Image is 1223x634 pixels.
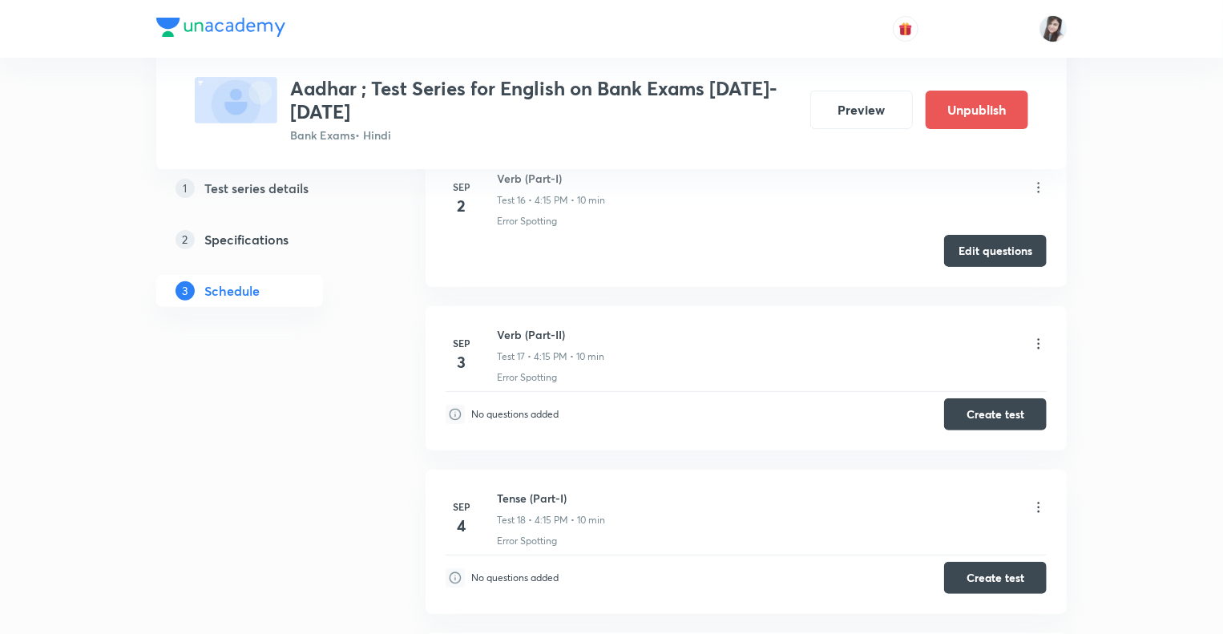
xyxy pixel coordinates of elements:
button: Create test [944,562,1047,594]
h3: Aadhar ; Test Series for English on Bank Exams [DATE]-[DATE] [290,77,797,123]
img: infoIcon [446,568,465,588]
h5: Test series details [204,179,309,198]
img: fallback-thumbnail.png [195,77,277,123]
p: No questions added [471,407,559,422]
a: Company Logo [156,18,285,41]
button: Preview [810,91,913,129]
button: Unpublish [926,91,1028,129]
p: 1 [176,179,195,198]
img: infoIcon [446,405,465,424]
h6: Tense (Part-I) [497,490,605,507]
h6: Sep [446,180,478,194]
h6: Sep [446,499,478,514]
p: Error Spotting [497,214,557,228]
p: Error Spotting [497,370,557,385]
button: avatar [893,16,918,42]
h6: Verb (Part-II) [497,326,604,343]
img: Manjeet Kaur [1039,15,1067,42]
p: Error Spotting [497,534,557,548]
img: Company Logo [156,18,285,37]
h4: 4 [446,514,478,538]
button: Create test [944,398,1047,430]
a: 2Specifications [156,224,374,256]
p: 3 [176,281,195,301]
h4: 3 [446,350,478,374]
a: 1Test series details [156,172,374,204]
p: Test 17 • 4:15 PM • 10 min [497,349,604,364]
img: avatar [898,22,913,36]
h4: 2 [446,194,478,218]
p: Test 16 • 4:15 PM • 10 min [497,193,605,208]
h6: Sep [446,336,478,350]
p: 2 [176,230,195,249]
button: Edit questions [944,235,1047,267]
p: No questions added [471,571,559,585]
h5: Specifications [204,230,289,249]
p: Test 18 • 4:15 PM • 10 min [497,513,605,527]
p: Bank Exams • Hindi [290,127,797,143]
h6: Verb (Part-I) [497,170,605,187]
h5: Schedule [204,281,260,301]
